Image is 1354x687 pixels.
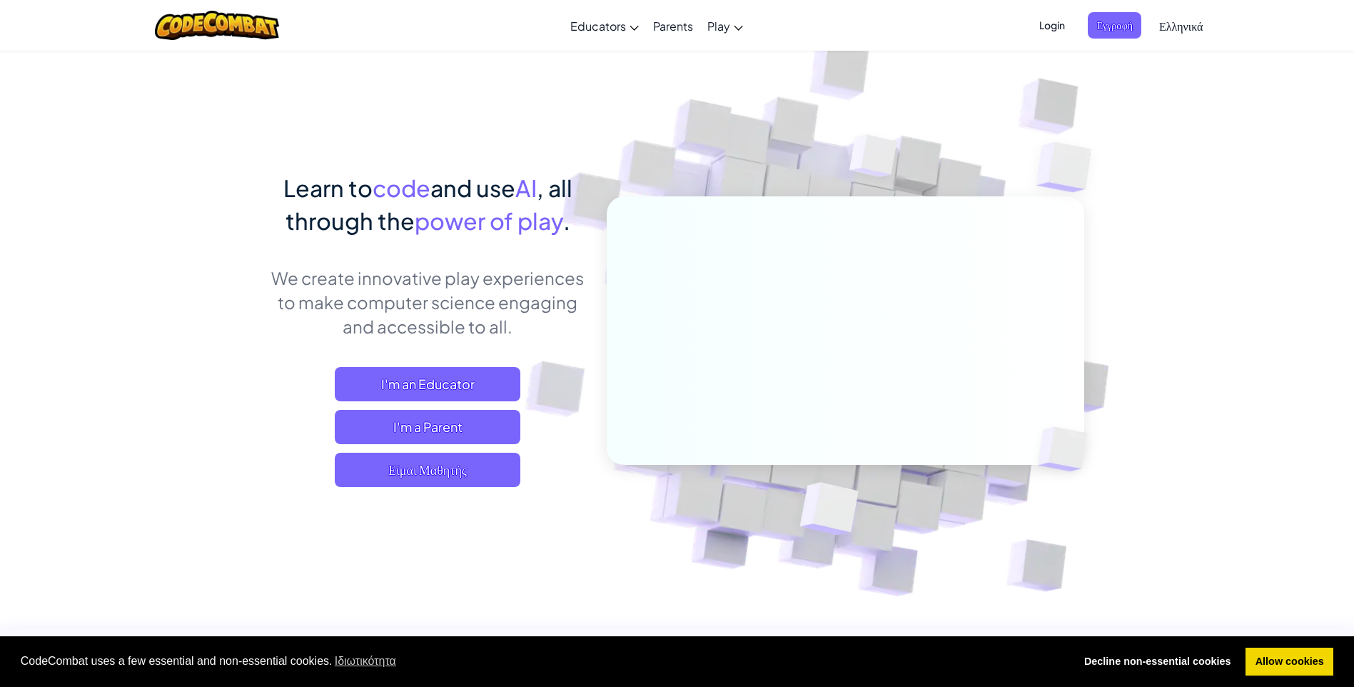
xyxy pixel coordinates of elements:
[563,206,570,235] span: .
[335,367,520,401] a: I'm an Educator
[515,174,537,202] span: AI
[1031,12,1073,39] button: Login
[335,453,520,487] button: Είμαι Μαθητής
[646,6,700,45] a: Parents
[333,651,398,672] a: learn more about cookies
[707,19,730,34] span: Play
[430,174,515,202] span: and use
[283,174,373,202] span: Learn to
[822,106,925,213] img: Overlap cubes
[563,6,646,45] a: Educators
[1008,107,1131,228] img: Overlap cubes
[271,266,585,339] p: We create innovative play experiences to make computer science engaging and accessible to all.
[764,452,892,571] img: Overlap cubes
[415,206,563,235] span: power of play
[1152,6,1210,45] a: Ελληνικά
[570,19,626,34] span: Educators
[1088,12,1141,39] button: Εγγραφή
[1246,648,1333,676] a: allow cookies
[335,410,520,444] a: I'm a Parent
[700,6,750,45] a: Play
[1159,19,1203,34] span: Ελληνικά
[1014,397,1121,501] img: Overlap cubes
[1074,648,1241,676] a: deny cookies
[373,174,430,202] span: code
[21,651,1064,672] span: CodeCombat uses a few essential and non-essential cookies.
[155,11,280,40] img: CodeCombat logo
